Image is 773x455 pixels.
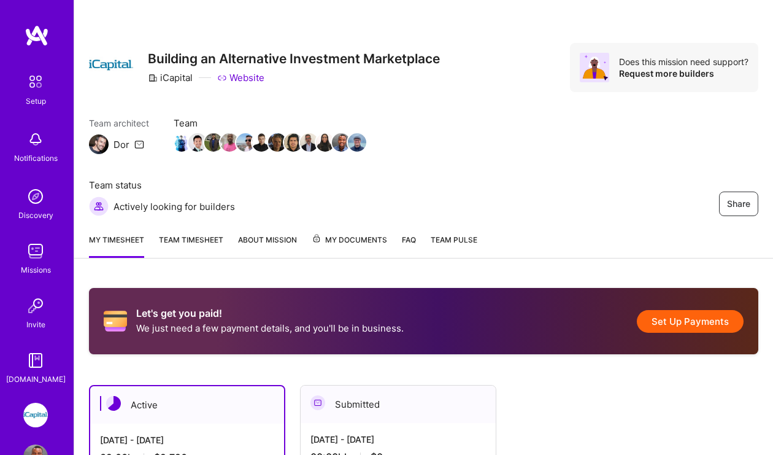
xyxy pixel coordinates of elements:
p: We just need a few payment details, and you'll be in business. [136,322,404,335]
a: Team Member Avatar [237,132,253,153]
img: bell [23,127,48,152]
a: FAQ [402,233,416,258]
a: Team Member Avatar [174,132,190,153]
a: Team Member Avatar [349,132,365,153]
img: setup [23,69,48,95]
a: My Documents [312,233,387,258]
img: Company Logo [89,43,133,87]
i: icon CreditCard [104,309,127,333]
span: Team [174,117,365,130]
a: Team Member Avatar [317,132,333,153]
a: Team Member Avatar [190,132,206,153]
img: guide book [23,348,48,373]
div: Submitted [301,386,496,423]
img: Team Member Avatar [220,133,239,152]
a: Team Member Avatar [269,132,285,153]
div: Request more builders [619,68,748,79]
div: iCapital [148,71,193,84]
h2: Let's get you paid! [136,308,404,319]
img: Team Architect [89,134,109,154]
a: Website [217,71,264,84]
div: Invite [26,318,45,331]
div: Active [90,386,284,424]
img: Team Member Avatar [204,133,223,152]
i: icon CompanyGray [148,73,158,83]
a: My timesheet [89,233,144,258]
img: logo [25,25,49,47]
img: discovery [23,184,48,209]
span: Team architect [89,117,149,130]
span: Share [727,198,750,210]
img: Submitted [310,395,325,410]
span: My Documents [312,233,387,247]
img: Team Member Avatar [332,133,350,152]
a: Team timesheet [159,233,223,258]
div: Notifications [14,152,58,165]
a: Team Member Avatar [221,132,237,153]
a: Team Member Avatar [333,132,349,153]
button: Set Up Payments [637,310,744,333]
i: icon Mail [134,139,144,149]
a: iCapital: Building an Alternative Investment Marketplace [20,403,51,427]
img: Team Member Avatar [172,133,191,152]
div: Dor [113,138,129,151]
a: Team Pulse [431,233,477,258]
img: Team Member Avatar [316,133,334,152]
span: Team Pulse [431,235,477,244]
div: Discovery [18,209,53,222]
img: Invite [23,294,48,318]
img: Team Member Avatar [252,133,271,152]
img: Team Member Avatar [268,133,287,152]
img: Team Member Avatar [284,133,302,152]
a: Team Member Avatar [301,132,317,153]
div: Does this mission need support? [619,56,748,68]
div: [DATE] - [DATE] [310,433,486,446]
img: Active [106,396,121,411]
a: Team Member Avatar [206,132,221,153]
div: [DATE] - [DATE] [100,434,274,446]
div: [DOMAIN_NAME] [6,373,66,386]
div: Missions [21,263,51,276]
img: iCapital: Building an Alternative Investment Marketplace [23,403,48,427]
a: Team Member Avatar [253,132,269,153]
button: Share [719,192,758,216]
h3: Building an Alternative Investment Marketplace [148,51,440,66]
img: Team Member Avatar [300,133,318,152]
a: About Mission [238,233,297,258]
img: Avatar [580,53,609,82]
img: teamwork [23,239,48,263]
img: Team Member Avatar [188,133,207,152]
img: Actively looking for builders [89,196,109,216]
div: Setup [26,95,46,107]
img: Team Member Avatar [348,133,366,152]
a: Team Member Avatar [285,132,301,153]
img: Team Member Avatar [236,133,255,152]
span: Team status [89,179,235,192]
span: Actively looking for builders [113,200,235,213]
